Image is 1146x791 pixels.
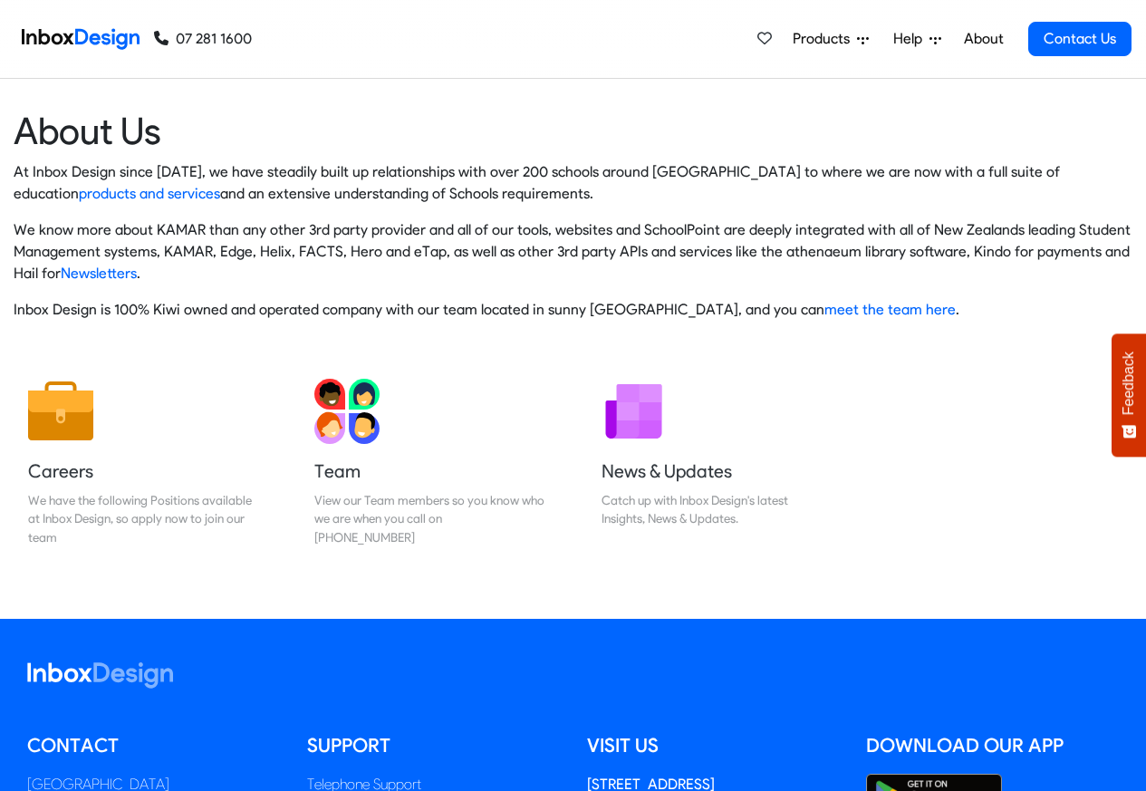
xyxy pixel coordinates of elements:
a: products and services [79,185,220,202]
a: 07 281 1600 [154,28,252,50]
h5: News & Updates [602,458,832,484]
img: 2022_01_13_icon_job.svg [28,379,93,444]
a: Products [785,21,876,57]
div: View our Team members so you know who we are when you call on [PHONE_NUMBER] [314,491,544,546]
img: 2022_01_13_icon_team.svg [314,379,380,444]
h5: Careers [28,458,258,484]
span: Help [893,28,929,50]
span: Feedback [1121,352,1137,415]
a: Help [886,21,949,57]
a: Careers We have the following Positions available at Inbox Design, so apply now to join our team [14,364,273,561]
div: Catch up with Inbox Design's latest Insights, News & Updates. [602,491,832,528]
h5: Contact [27,732,280,759]
p: Inbox Design is 100% Kiwi owned and operated company with our team located in sunny [GEOGRAPHIC_D... [14,299,1132,321]
a: meet the team here [824,301,956,318]
a: News & Updates Catch up with Inbox Design's latest Insights, News & Updates. [587,364,846,561]
img: 2022_01_12_icon_newsletter.svg [602,379,667,444]
heading: About Us [14,108,1132,154]
div: We have the following Positions available at Inbox Design, so apply now to join our team [28,491,258,546]
span: Products [793,28,857,50]
a: Contact Us [1028,22,1132,56]
a: About [958,21,1008,57]
h5: Team [314,458,544,484]
p: At Inbox Design since [DATE], we have steadily built up relationships with over 200 schools aroun... [14,161,1132,205]
p: We know more about KAMAR than any other 3rd party provider and all of our tools, websites and Sch... [14,219,1132,285]
h5: Download our App [866,732,1119,759]
a: Newsletters [61,265,137,282]
a: Team View our Team members so you know who we are when you call on [PHONE_NUMBER] [300,364,559,561]
button: Feedback - Show survey [1112,333,1146,457]
h5: Visit us [587,732,840,759]
h5: Support [307,732,560,759]
img: logo_inboxdesign_white.svg [27,662,173,689]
